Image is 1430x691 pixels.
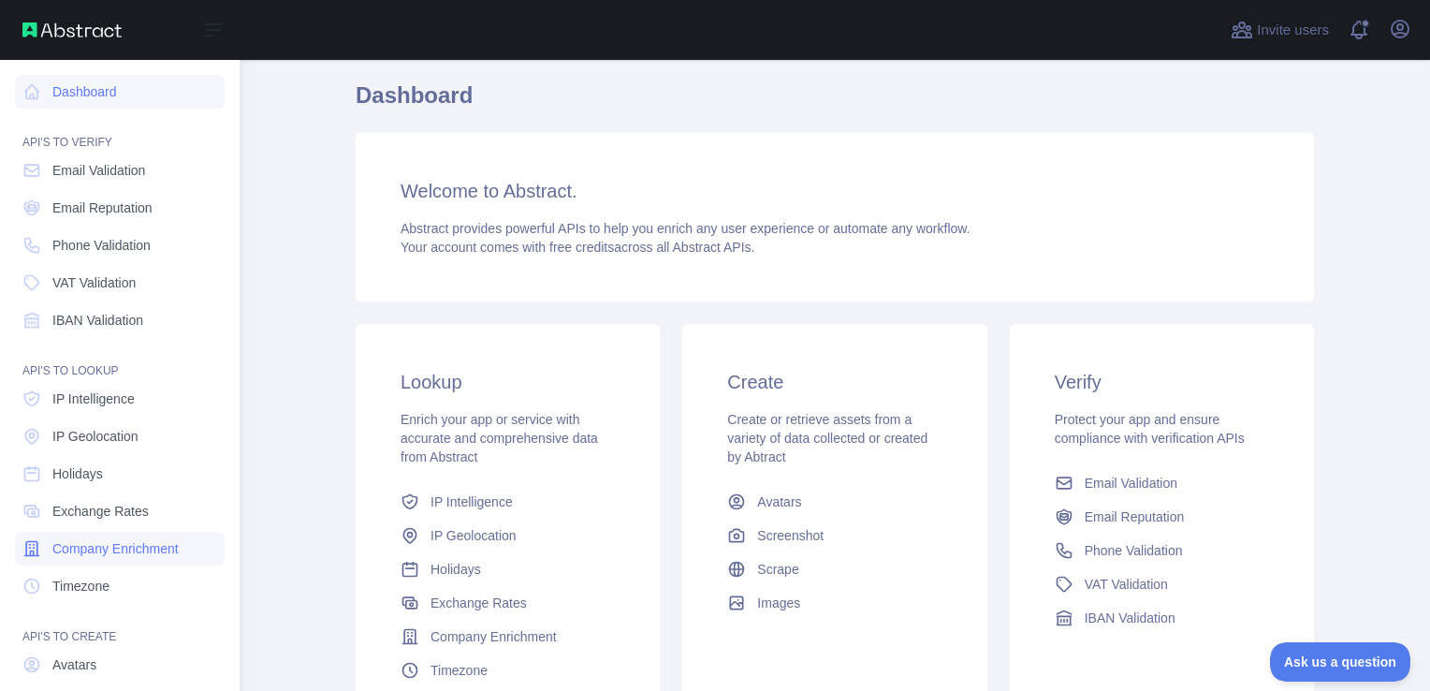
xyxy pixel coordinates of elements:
[720,586,949,620] a: Images
[52,502,149,521] span: Exchange Rates
[1085,575,1168,594] span: VAT Validation
[720,519,949,552] a: Screenshot
[757,594,800,612] span: Images
[52,273,136,292] span: VAT Validation
[393,586,622,620] a: Exchange Rates
[15,191,225,225] a: Email Reputation
[15,648,225,682] a: Avatars
[15,457,225,491] a: Holidays
[52,311,143,330] span: IBAN Validation
[430,594,527,612] span: Exchange Rates
[1270,642,1411,682] iframe: Toggle Customer Support
[52,236,151,255] span: Phone Validation
[401,221,970,236] span: Abstract provides powerful APIs to help you enrich any user experience or automate any workflow.
[1227,15,1333,45] button: Invite users
[1047,567,1277,601] a: VAT Validation
[1047,601,1277,635] a: IBAN Validation
[15,154,225,187] a: Email Validation
[52,539,179,558] span: Company Enrichment
[720,485,949,519] a: Avatars
[757,526,824,545] span: Screenshot
[727,412,927,464] span: Create or retrieve assets from a variety of data collected or created by Abtract
[52,198,153,217] span: Email Reputation
[401,369,615,395] h3: Lookup
[1085,541,1183,560] span: Phone Validation
[15,607,225,644] div: API'S TO CREATE
[393,485,622,519] a: IP Intelligence
[549,240,614,255] span: free credits
[1085,507,1185,526] span: Email Reputation
[757,493,801,511] span: Avatars
[15,75,225,109] a: Dashboard
[1047,534,1277,567] a: Phone Validation
[727,369,941,395] h3: Create
[356,81,1314,125] h1: Dashboard
[430,560,481,579] span: Holidays
[393,620,622,654] a: Company Enrichment
[430,627,557,646] span: Company Enrichment
[1055,412,1245,446] span: Protect your app and ensure compliance with verification APIs
[15,341,225,378] div: API'S TO LOOKUP
[720,552,949,586] a: Scrape
[52,655,96,674] span: Avatars
[401,178,1269,204] h3: Welcome to Abstract.
[52,161,145,180] span: Email Validation
[15,382,225,416] a: IP Intelligence
[52,390,135,408] span: IP Intelligence
[52,577,109,595] span: Timezone
[1257,20,1329,41] span: Invite users
[52,427,139,446] span: IP Geolocation
[15,494,225,528] a: Exchange Rates
[15,569,225,603] a: Timezone
[15,112,225,150] div: API'S TO VERIFY
[15,419,225,453] a: IP Geolocation
[393,519,622,552] a: IP Geolocation
[401,240,754,255] span: Your account comes with across all Abstract APIs.
[52,464,103,483] span: Holidays
[15,532,225,566] a: Company Enrichment
[430,661,488,680] span: Timezone
[22,22,122,37] img: Abstract API
[393,654,622,687] a: Timezone
[15,266,225,300] a: VAT Validation
[393,552,622,586] a: Holidays
[430,526,517,545] span: IP Geolocation
[1055,369,1269,395] h3: Verify
[401,412,598,464] span: Enrich your app or service with accurate and comprehensive data from Abstract
[1085,474,1177,493] span: Email Validation
[1047,500,1277,534] a: Email Reputation
[15,228,225,262] a: Phone Validation
[430,493,513,511] span: IP Intelligence
[15,303,225,337] a: IBAN Validation
[1085,609,1175,627] span: IBAN Validation
[1047,466,1277,500] a: Email Validation
[757,560,798,579] span: Scrape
